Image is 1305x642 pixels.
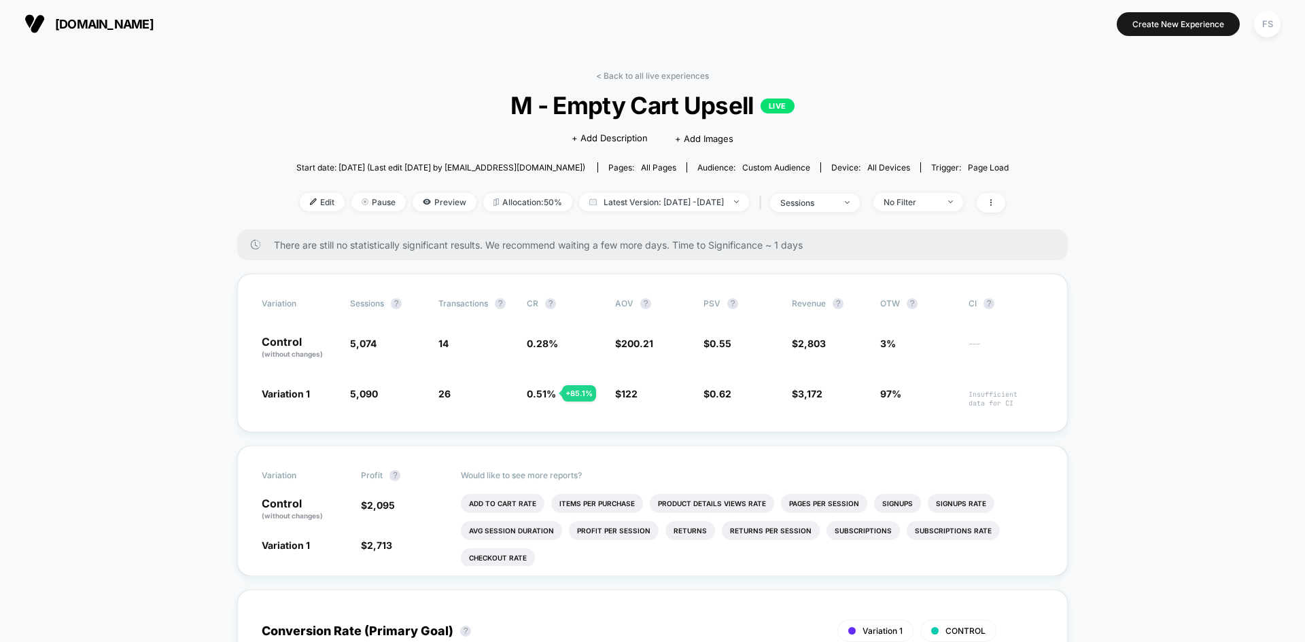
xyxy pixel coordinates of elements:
p: Control [262,498,347,521]
img: calendar [589,198,597,205]
span: Variation [262,470,336,481]
span: 0.28 % [527,338,558,349]
li: Product Details Views Rate [650,494,774,513]
p: Control [262,336,336,359]
span: (without changes) [262,350,323,358]
span: + Add Description [572,132,648,145]
button: ? [907,298,918,309]
div: sessions [780,198,835,208]
span: Allocation: 50% [483,193,572,211]
li: Checkout Rate [461,548,535,567]
span: CONTROL [945,626,986,636]
span: 2,713 [367,539,392,551]
span: --- [969,340,1043,359]
span: $ [361,539,392,551]
span: $ [703,338,731,349]
div: No Filter [884,197,938,207]
span: Revenue [792,298,826,308]
span: Insufficient data for CI [969,390,1043,408]
span: (without changes) [262,512,323,520]
span: 200.21 [621,338,653,349]
span: $ [792,388,822,399]
li: Subscriptions [826,521,900,540]
li: Avg Session Duration [461,521,562,540]
span: 97% [880,388,901,399]
span: 0.51 % [527,388,556,399]
button: [DOMAIN_NAME] [20,13,158,35]
span: AOV [615,298,633,308]
span: Variation 1 [262,539,310,551]
span: CI [969,298,1043,309]
span: 3% [880,338,896,349]
span: Device: [820,162,920,173]
span: Variation [262,298,336,309]
button: ? [833,298,843,309]
div: + 85.1 % [562,385,596,402]
button: FS [1250,10,1285,38]
span: Custom Audience [742,162,810,173]
span: 5,090 [350,388,378,399]
span: Variation 1 [863,626,903,636]
li: Items Per Purchase [551,494,643,513]
button: ? [727,298,738,309]
li: Pages Per Session [781,494,867,513]
li: Returns [665,521,715,540]
span: 0.62 [710,388,731,399]
li: Signups [874,494,921,513]
span: Latest Version: [DATE] - [DATE] [579,193,749,211]
span: all devices [867,162,910,173]
span: 26 [438,388,451,399]
span: M - Empty Cart Upsell [332,91,973,120]
span: Transactions [438,298,488,308]
span: $ [615,388,638,399]
img: end [734,200,739,203]
span: 3,172 [798,388,822,399]
span: 14 [438,338,449,349]
span: Edit [300,193,345,211]
div: Pages: [608,162,676,173]
span: 5,074 [350,338,377,349]
div: FS [1254,11,1281,37]
button: ? [460,626,471,637]
span: 0.55 [710,338,731,349]
li: Add To Cart Rate [461,494,544,513]
span: [DOMAIN_NAME] [55,17,154,31]
button: ? [391,298,402,309]
button: ? [545,298,556,309]
p: LIVE [761,99,795,113]
img: edit [310,198,317,205]
div: Audience: [697,162,810,173]
span: $ [361,499,395,511]
span: Start date: [DATE] (Last edit [DATE] by [EMAIL_ADDRESS][DOMAIN_NAME]) [296,162,585,173]
span: | [756,193,770,213]
li: Signups Rate [928,494,994,513]
span: $ [792,338,826,349]
button: ? [389,470,400,481]
a: < Back to all live experiences [596,71,709,81]
li: Profit Per Session [569,521,659,540]
span: 2,095 [367,499,395,511]
span: $ [615,338,653,349]
span: PSV [703,298,720,308]
span: Variation 1 [262,388,310,399]
span: CR [527,298,538,308]
span: Profit [361,470,383,480]
span: OTW [880,298,955,309]
span: 122 [621,388,638,399]
span: $ [703,388,731,399]
span: Sessions [350,298,384,308]
div: Trigger: [931,162,1009,173]
span: 2,803 [798,338,826,349]
img: rebalance [493,198,499,206]
img: end [362,198,368,205]
img: end [845,201,850,204]
li: Subscriptions Rate [907,521,1000,540]
button: ? [640,298,651,309]
button: Create New Experience [1117,12,1240,36]
p: Would like to see more reports? [461,470,1044,480]
span: Preview [413,193,476,211]
span: Pause [351,193,406,211]
span: Page Load [968,162,1009,173]
li: Returns Per Session [722,521,820,540]
button: ? [495,298,506,309]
